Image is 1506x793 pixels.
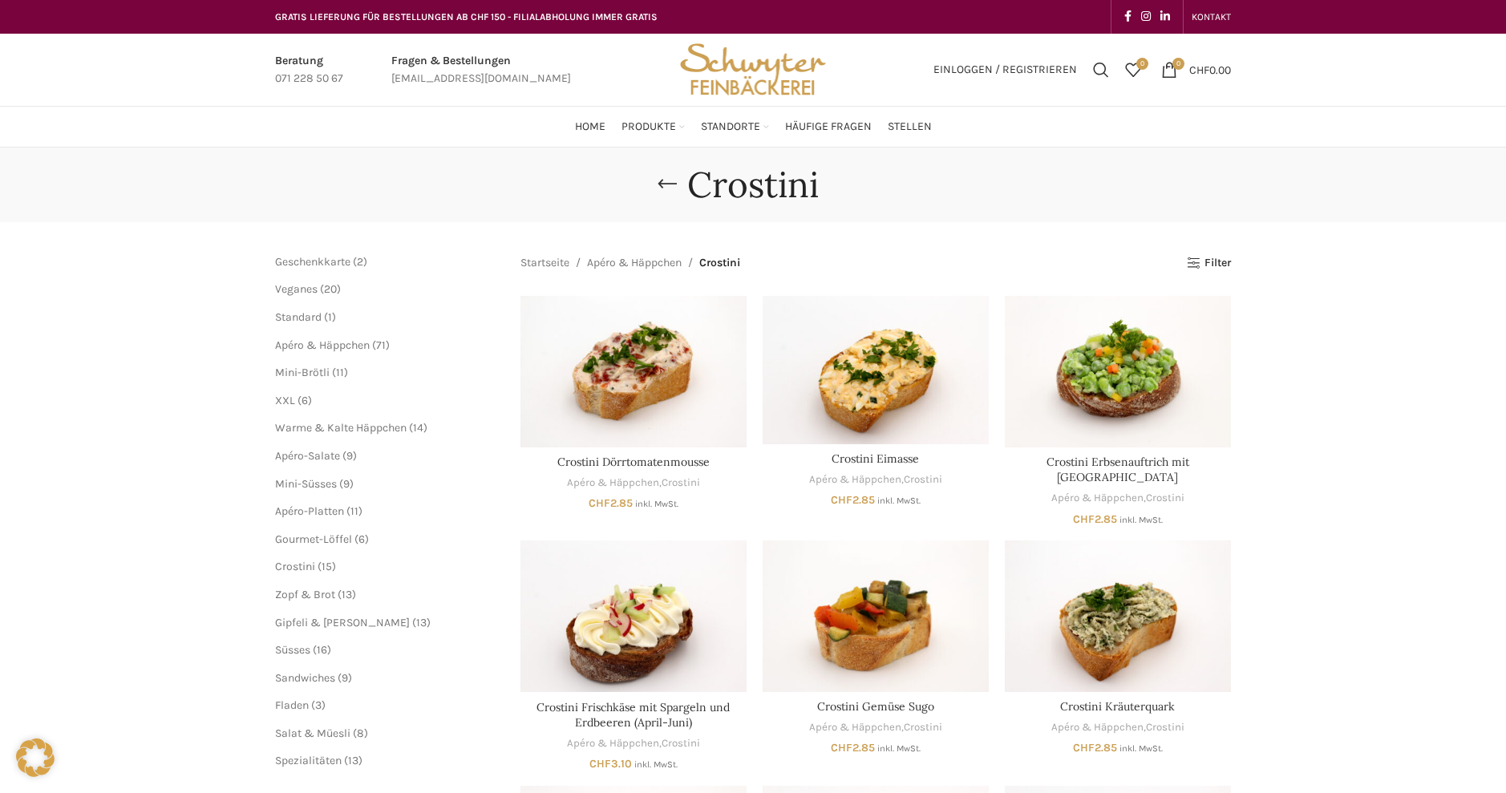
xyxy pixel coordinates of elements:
[888,119,932,135] span: Stellen
[1085,54,1117,86] div: Suchen
[785,119,872,135] span: Häufige Fragen
[275,616,410,629] a: Gipfeli & [PERSON_NAME]
[1192,1,1231,33] a: KONTAKT
[831,741,852,755] span: CHF
[1146,720,1184,735] a: Crostini
[1117,54,1149,86] div: Meine Wunschliste
[877,743,921,754] small: inkl. MwSt.
[275,504,344,518] a: Apéro-Platten
[336,366,344,379] span: 11
[1073,512,1095,526] span: CHF
[343,477,350,491] span: 9
[322,560,332,573] span: 15
[1119,743,1163,754] small: inkl. MwSt.
[687,164,819,206] h1: Crostini
[1073,741,1095,755] span: CHF
[763,720,989,735] div: ,
[567,736,659,751] a: Apéro & Häppchen
[275,671,335,685] a: Sandwiches
[831,493,852,507] span: CHF
[358,532,365,546] span: 6
[536,700,730,730] a: Crostini Frischkäse mit Spargeln und Erdbeeren (April-Juni)
[763,540,989,691] a: Crostini Gemüse Sugo
[933,64,1077,75] span: Einloggen / Registrieren
[275,52,343,88] a: Infobox link
[904,472,942,488] a: Crostini
[520,296,747,447] a: Crostini Dörrtomatenmousse
[315,698,322,712] span: 3
[275,726,350,740] a: Salat & Müesli
[763,296,989,443] a: Crostini Eimasse
[275,532,352,546] a: Gourmet-Löffel
[621,111,685,143] a: Produkte
[275,560,315,573] a: Crostini
[275,338,370,352] a: Apéro & Häppchen
[317,643,327,657] span: 16
[701,111,769,143] a: Standorte
[1051,491,1144,506] a: Apéro & Häppchen
[557,455,710,469] a: Crostini Dörrtomatenmousse
[904,720,942,735] a: Crostini
[416,616,427,629] span: 13
[699,254,740,272] span: Crostini
[589,496,610,510] span: CHF
[1184,1,1239,33] div: Secondary navigation
[809,472,901,488] a: Apéro & Häppchen
[275,394,295,407] a: XXL
[1187,257,1231,270] a: Filter
[785,111,872,143] a: Häufige Fragen
[589,496,633,510] bdi: 2.85
[275,643,310,657] a: Süsses
[832,451,919,466] a: Crostini Eimasse
[634,759,678,770] small: inkl. MwSt.
[674,62,832,75] a: Site logo
[275,255,350,269] a: Geschenkkarte
[357,726,364,740] span: 8
[1192,11,1231,22] span: KONTAKT
[763,472,989,488] div: ,
[275,698,309,712] a: Fladen
[267,111,1239,143] div: Main navigation
[1136,6,1156,28] a: Instagram social link
[831,741,875,755] bdi: 2.85
[587,254,682,272] a: Apéro & Häppchen
[275,449,340,463] a: Apéro-Salate
[1047,455,1189,485] a: Crostini Erbsenauftrich mit [GEOGRAPHIC_DATA]
[350,504,358,518] span: 11
[520,254,740,272] nav: Breadcrumb
[275,366,330,379] a: Mini-Brötli
[1005,720,1231,735] div: ,
[346,449,353,463] span: 9
[589,757,611,771] span: CHF
[1189,63,1209,76] span: CHF
[413,421,423,435] span: 14
[520,540,747,692] a: Crostini Frischkäse mit Spargeln und Erdbeeren (April-Juni)
[1051,720,1144,735] a: Apéro & Häppchen
[1073,512,1117,526] bdi: 2.85
[1189,63,1231,76] bdi: 0.00
[1119,6,1136,28] a: Facebook social link
[275,282,318,296] a: Veganes
[275,588,335,601] a: Zopf & Brot
[567,475,659,491] a: Apéro & Häppchen
[275,310,322,324] span: Standard
[275,11,658,22] span: GRATIS LIEFERUNG FÜR BESTELLUNGEN AB CHF 150 - FILIALABHOLUNG IMMER GRATIS
[1073,741,1117,755] bdi: 2.85
[275,421,407,435] span: Warme & Kalte Häppchen
[925,54,1085,86] a: Einloggen / Registrieren
[701,119,760,135] span: Standorte
[324,282,337,296] span: 20
[575,111,605,143] a: Home
[302,394,308,407] span: 6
